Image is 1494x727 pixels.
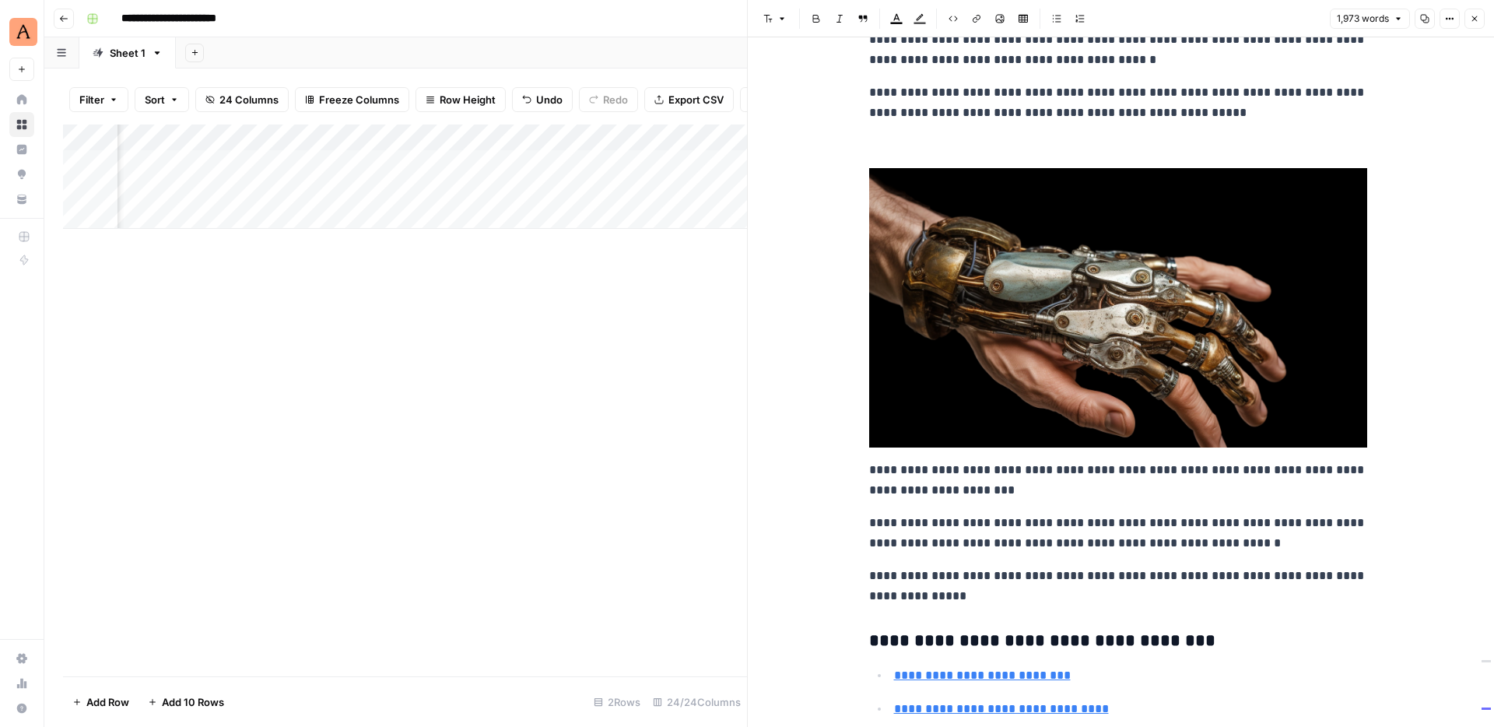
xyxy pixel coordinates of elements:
button: Sort [135,87,189,112]
button: Undo [512,87,573,112]
button: 24 Columns [195,87,289,112]
a: Browse [9,112,34,137]
div: 2 Rows [587,690,647,715]
span: Add Row [86,694,129,710]
a: Your Data [9,187,34,212]
span: 1,973 words [1337,12,1389,26]
button: Help + Support [9,696,34,721]
div: Sheet 1 [110,45,146,61]
span: Undo [536,92,563,107]
span: Sort [145,92,165,107]
span: Redo [603,92,628,107]
span: Export CSV [668,92,724,107]
a: Insights [9,137,34,162]
button: Workspace: Animalz [9,12,34,51]
button: Export CSV [644,87,734,112]
span: Freeze Columns [319,92,399,107]
span: 24 Columns [219,92,279,107]
div: 24/24 Columns [647,690,747,715]
a: Usage [9,671,34,696]
button: Freeze Columns [295,87,409,112]
a: Opportunities [9,162,34,187]
img: Animalz Logo [9,18,37,46]
a: Home [9,87,34,112]
button: Add 10 Rows [139,690,233,715]
span: Add 10 Rows [162,694,224,710]
button: 1,973 words [1330,9,1410,29]
span: Filter [79,92,104,107]
button: Row Height [416,87,506,112]
button: Add Row [63,690,139,715]
span: Row Height [440,92,496,107]
a: Sheet 1 [79,37,176,68]
button: Filter [69,87,128,112]
a: Settings [9,646,34,671]
button: Redo [579,87,638,112]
